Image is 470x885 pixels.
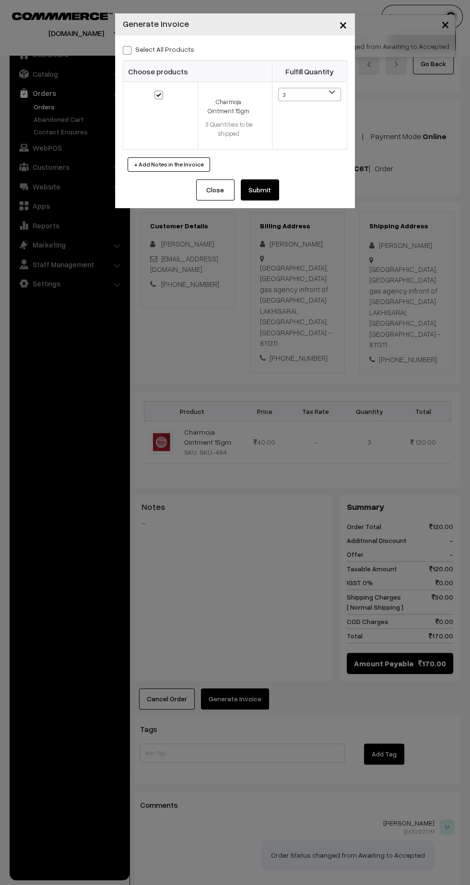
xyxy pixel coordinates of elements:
button: Close [196,179,235,201]
span: 3 [279,88,341,102]
div: Charmoja Ointment 15gm [204,97,254,116]
h4: Generate Invoice [123,17,189,30]
th: Fulfill Quantity [272,61,347,82]
span: × [339,15,347,33]
label: Select all Products [123,44,194,54]
button: + Add Notes in the Invoice [128,157,210,172]
span: 3 [278,88,341,101]
button: Close [331,10,355,39]
th: Choose products [123,61,272,82]
button: Submit [241,179,279,201]
div: 3 Quantities to be shipped [204,120,254,139]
